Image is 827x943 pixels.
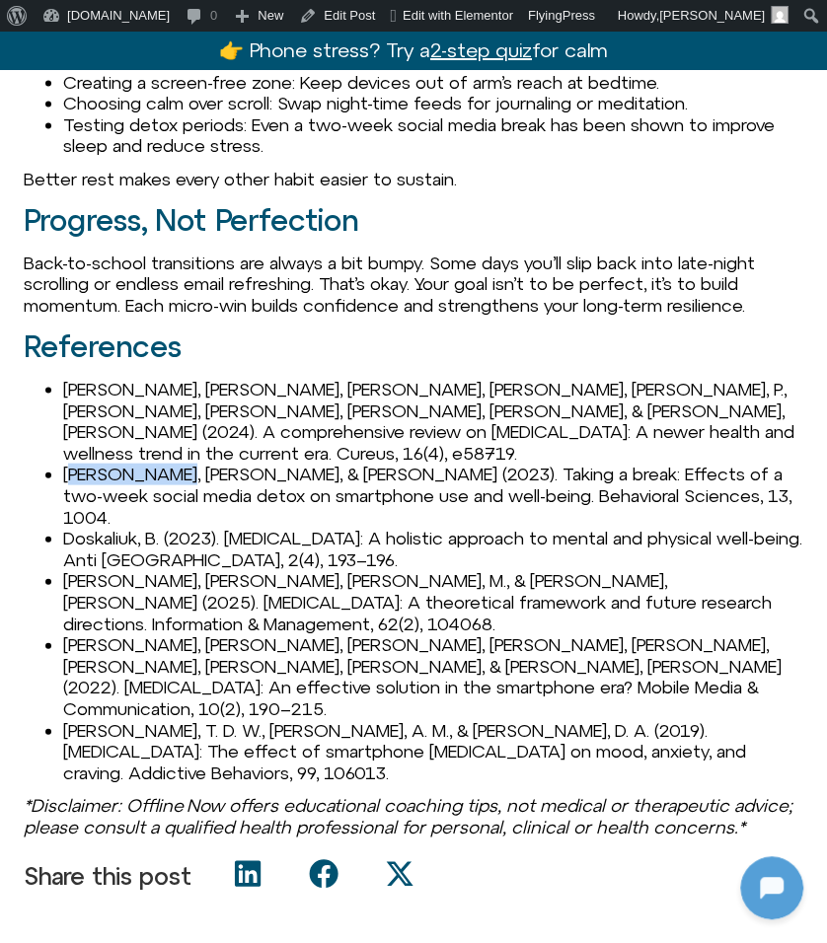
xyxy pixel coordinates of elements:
a: 👉 Phone stress? Try a2-step quizfor calm [219,38,608,61]
div: Share on facebook [287,852,363,896]
div: Share on x-twitter [363,852,439,896]
em: *Disclaimer: Offline Now offers educational coaching tips, not medical or therapeutic advice; ple... [24,795,792,837]
li: Testing detox periods: Even a two-week social media break has been shown to improve sleep and red... [63,114,803,157]
iframe: Botpress [740,856,803,919]
h2: Progress, Not Perfection [24,204,803,237]
p: Back-to-school transitions are always a bit bumpy. Some days you’ll slip back into late-night scr... [24,253,803,317]
p: Share this post [24,863,191,889]
u: 2-step quiz [430,38,532,61]
span: [PERSON_NAME] [659,8,765,23]
p: Better rest makes every other habit easier to sustain. [24,169,803,190]
li: Choosing calm over scroll: Swap night-time feeds for journaling or meditation. [63,93,803,114]
li: Doskaliuk, B. (2023). [MEDICAL_DATA]: A holistic approach to mental and physical well-being. Anti... [63,528,803,570]
div: Share on linkedin [211,852,287,896]
li: [PERSON_NAME], [PERSON_NAME], [PERSON_NAME], [PERSON_NAME], [PERSON_NAME], [PERSON_NAME], [PERSON... [63,634,803,719]
li: Creating a screen-free zone: Keep devices out of arm’s reach at bedtime. [63,72,803,94]
li: [PERSON_NAME], [PERSON_NAME], [PERSON_NAME], M., & [PERSON_NAME], [PERSON_NAME] (2025). [MEDICAL_... [63,570,803,634]
h2: References [24,330,803,363]
li: [PERSON_NAME], T. D. W., [PERSON_NAME], A. M., & [PERSON_NAME], D. A. (2019). [MEDICAL_DATA]: The... [63,720,803,784]
li: [PERSON_NAME], [PERSON_NAME], & [PERSON_NAME] (2023). Taking a break: Effects of a two-week socia... [63,464,803,528]
span: Edit with Elementor [403,8,513,23]
li: [PERSON_NAME], [PERSON_NAME], [PERSON_NAME], [PERSON_NAME], [PERSON_NAME], P., [PERSON_NAME], [PE... [63,379,803,464]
